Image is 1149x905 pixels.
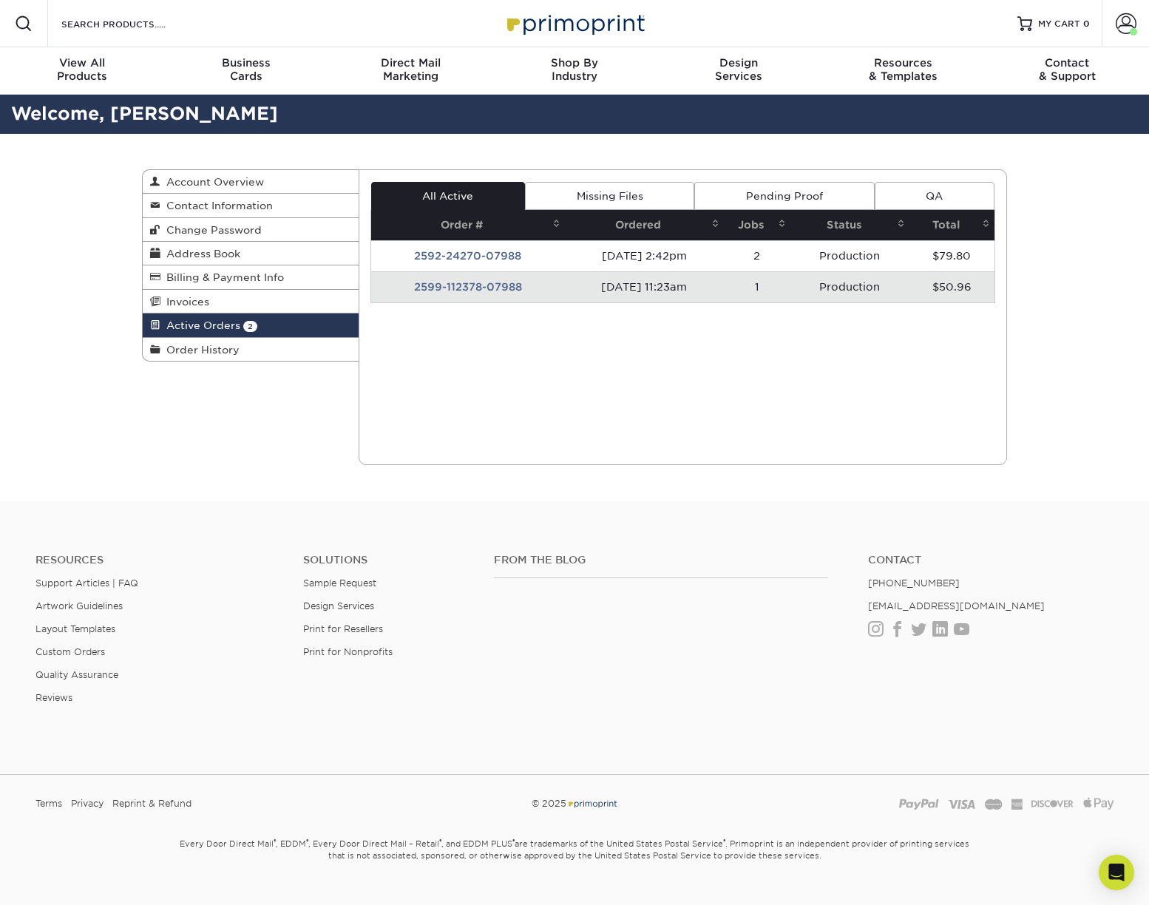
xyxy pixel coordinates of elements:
[492,47,657,95] a: Shop ByIndustry
[143,242,359,265] a: Address Book
[494,554,828,566] h4: From the Blog
[1083,18,1090,29] span: 0
[35,669,118,680] a: Quality Assurance
[303,623,383,634] a: Print for Resellers
[328,47,492,95] a: Direct MailMarketing
[71,793,104,815] a: Privacy
[724,271,790,302] td: 1
[35,692,72,703] a: Reviews
[35,623,115,634] a: Layout Templates
[723,838,725,845] sup: ®
[909,271,994,302] td: $50.96
[492,56,657,70] span: Shop By
[142,833,1007,898] small: Every Door Direct Mail , EDDM , Every Door Direct Mail – Retail , and EDDM PLUS are trademarks of...
[143,194,359,217] a: Contact Information
[492,56,657,83] div: Industry
[371,271,565,302] td: 2599-112378-07988
[112,793,191,815] a: Reprint & Refund
[512,838,515,845] sup: ®
[303,554,472,566] h4: Solutions
[243,321,257,332] span: 2
[821,56,985,70] span: Resources
[985,47,1149,95] a: Contact& Support
[60,15,204,33] input: SEARCH PRODUCTS.....
[160,224,262,236] span: Change Password
[501,7,648,39] img: Primoprint
[391,793,758,815] div: © 2025
[160,248,240,260] span: Address Book
[143,313,359,337] a: Active Orders 2
[164,47,328,95] a: BusinessCards
[328,56,492,70] span: Direct Mail
[790,240,909,271] td: Production
[35,793,62,815] a: Terms
[909,210,994,240] th: Total
[724,240,790,271] td: 2
[160,271,284,283] span: Billing & Payment Info
[985,56,1149,83] div: & Support
[160,344,240,356] span: Order History
[1099,855,1134,890] div: Open Intercom Messenger
[565,210,724,240] th: Ordered
[790,210,909,240] th: Status
[160,296,209,308] span: Invoices
[657,56,821,70] span: Design
[303,646,393,657] a: Print for Nonprofits
[274,838,276,845] sup: ®
[306,838,308,845] sup: ®
[35,554,281,566] h4: Resources
[868,554,1114,566] a: Contact
[657,47,821,95] a: DesignServices
[868,577,960,589] a: [PHONE_NUMBER]
[35,600,123,611] a: Artwork Guidelines
[371,182,525,210] a: All Active
[985,56,1149,70] span: Contact
[164,56,328,70] span: Business
[143,338,359,361] a: Order History
[160,319,240,331] span: Active Orders
[35,646,105,657] a: Custom Orders
[371,210,565,240] th: Order #
[875,182,994,210] a: QA
[821,47,985,95] a: Resources& Templates
[160,176,264,188] span: Account Overview
[303,577,376,589] a: Sample Request
[565,240,724,271] td: [DATE] 2:42pm
[439,838,441,845] sup: ®
[657,56,821,83] div: Services
[143,218,359,242] a: Change Password
[1038,18,1080,30] span: MY CART
[790,271,909,302] td: Production
[328,56,492,83] div: Marketing
[565,271,724,302] td: [DATE] 11:23am
[525,182,694,210] a: Missing Files
[868,600,1045,611] a: [EMAIL_ADDRESS][DOMAIN_NAME]
[909,240,994,271] td: $79.80
[566,798,618,809] img: Primoprint
[164,56,328,83] div: Cards
[694,182,874,210] a: Pending Proof
[35,577,138,589] a: Support Articles | FAQ
[143,290,359,313] a: Invoices
[371,240,565,271] td: 2592-24270-07988
[821,56,985,83] div: & Templates
[724,210,790,240] th: Jobs
[143,265,359,289] a: Billing & Payment Info
[160,200,273,211] span: Contact Information
[143,170,359,194] a: Account Overview
[303,600,374,611] a: Design Services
